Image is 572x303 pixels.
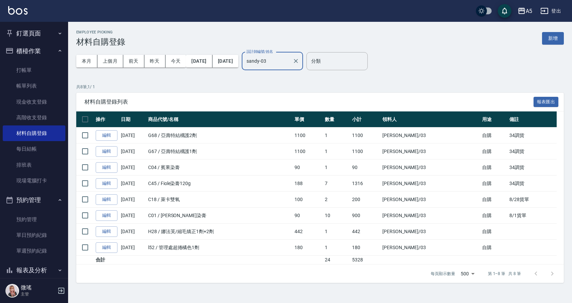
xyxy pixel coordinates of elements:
[3,94,65,110] a: 現金收支登錄
[480,127,508,143] td: 自購
[381,111,480,127] th: 領料人
[3,42,65,60] button: 櫃檯作業
[323,127,350,143] td: 1
[3,125,65,141] a: 材料自購登錄
[293,127,323,143] td: 1100
[381,143,480,160] td: [PERSON_NAME] /03
[3,261,65,279] button: 報表及分析
[291,56,301,66] button: Clear
[247,49,273,54] label: 設計師編號/姓名
[119,208,146,224] td: [DATE]
[293,192,323,208] td: 100
[350,192,381,208] td: 200
[381,176,480,192] td: [PERSON_NAME] /03
[3,62,65,78] a: 打帳單
[146,208,293,224] td: C01 / [PERSON_NAME]染膏
[3,25,65,42] button: 釘選頁面
[146,240,293,256] td: l52 / 管理處超捲橘色1劑
[323,224,350,240] td: 1
[480,208,508,224] td: 自購
[508,192,557,208] td: 8/28貨單
[350,240,381,256] td: 180
[21,291,55,297] p: 主管
[350,208,381,224] td: 900
[186,55,212,67] button: [DATE]
[381,160,480,176] td: [PERSON_NAME] /03
[323,240,350,256] td: 1
[3,227,65,243] a: 單日預約紀錄
[508,143,557,160] td: 34調貨
[293,143,323,160] td: 1100
[526,7,532,15] div: A5
[96,242,117,253] a: 編輯
[84,99,534,105] span: 材料自購登錄列表
[94,256,119,264] td: 合計
[146,176,293,192] td: C45 / Fiole染膏120g
[3,78,65,94] a: 帳單列表
[480,160,508,176] td: 自購
[480,143,508,160] td: 自購
[350,111,381,127] th: 小計
[119,127,146,143] td: [DATE]
[119,224,146,240] td: [DATE]
[76,37,125,47] h3: 材料自購登錄
[381,208,480,224] td: [PERSON_NAME] /03
[146,143,293,160] td: G67 / 亞壽特結構護1劑
[96,162,117,173] a: 編輯
[381,127,480,143] td: [PERSON_NAME] /03
[480,192,508,208] td: 自購
[144,55,165,67] button: 昨天
[381,192,480,208] td: [PERSON_NAME] /03
[293,111,323,127] th: 單價
[96,178,117,189] a: 編輯
[293,208,323,224] td: 90
[350,143,381,160] td: 1100
[350,160,381,176] td: 90
[480,111,508,127] th: 用途
[508,160,557,176] td: 34調貨
[323,192,350,208] td: 2
[96,226,117,237] a: 編輯
[323,256,350,264] td: 24
[508,111,557,127] th: 備註
[293,176,323,192] td: 188
[538,5,564,17] button: 登出
[97,55,123,67] button: 上個月
[534,97,559,107] button: 報表匯出
[146,111,293,127] th: 商品代號/名稱
[498,4,511,18] button: save
[123,55,144,67] button: 前天
[458,264,477,283] div: 500
[293,240,323,256] td: 180
[350,224,381,240] td: 442
[480,224,508,240] td: 自購
[350,176,381,192] td: 1316
[3,243,65,259] a: 單週預約紀錄
[119,111,146,127] th: 日期
[96,146,117,157] a: 編輯
[323,111,350,127] th: 數量
[212,55,238,67] button: [DATE]
[542,35,564,41] a: 新增
[3,157,65,173] a: 排班表
[119,160,146,176] td: [DATE]
[515,4,535,18] button: A5
[323,208,350,224] td: 10
[381,240,480,256] td: [PERSON_NAME] /03
[3,191,65,209] button: 預約管理
[96,210,117,221] a: 編輯
[119,192,146,208] td: [DATE]
[5,284,19,298] img: Person
[94,111,119,127] th: 操作
[480,176,508,192] td: 自購
[146,192,293,208] td: C18 / 萊卡雙氧
[165,55,186,67] button: 今天
[21,284,55,291] h5: 微瑤
[76,30,125,34] h2: Employee Picking
[323,160,350,176] td: 1
[3,110,65,125] a: 高階收支登錄
[431,271,455,277] p: 每頁顯示數量
[350,256,381,264] td: 5328
[119,240,146,256] td: [DATE]
[480,240,508,256] td: 自購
